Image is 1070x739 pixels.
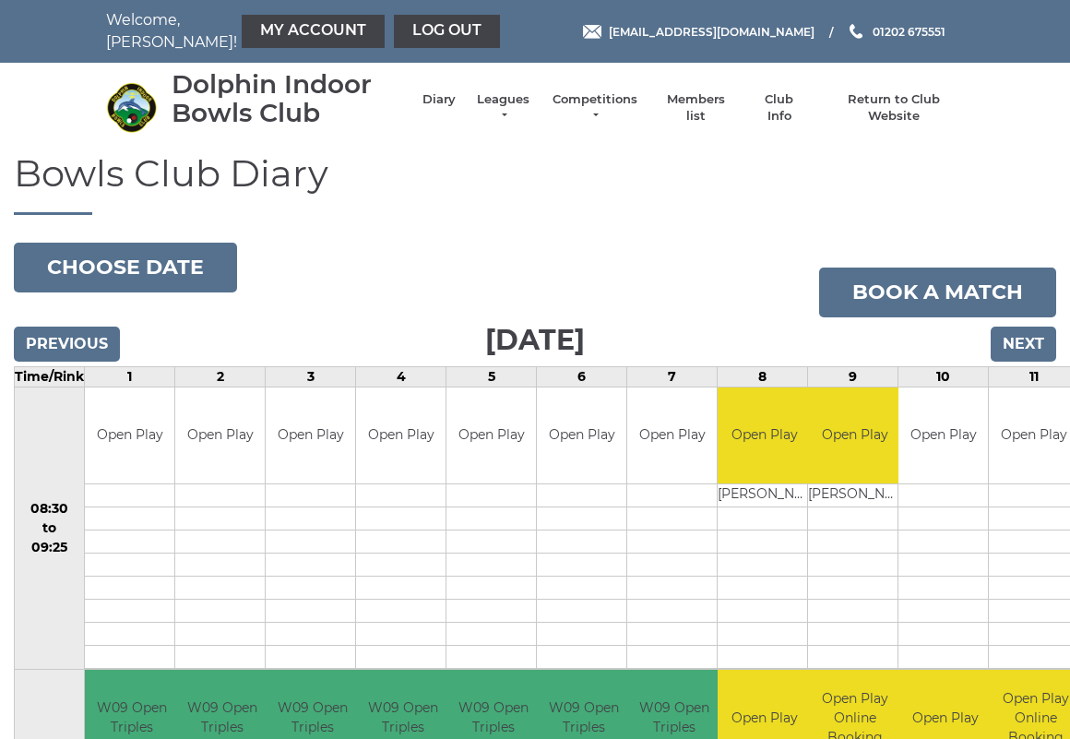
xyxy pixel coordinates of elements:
[15,366,85,387] td: Time/Rink
[583,25,601,39] img: Email
[394,15,500,48] a: Log out
[446,387,536,484] td: Open Play
[873,24,945,38] span: 01202 675551
[175,366,266,387] td: 2
[850,24,862,39] img: Phone us
[847,23,945,41] a: Phone us 01202 675551
[242,15,385,48] a: My Account
[172,70,404,127] div: Dolphin Indoor Bowls Club
[808,366,898,387] td: 9
[537,387,626,484] td: Open Play
[85,387,174,484] td: Open Play
[808,387,901,484] td: Open Play
[106,9,447,54] nav: Welcome, [PERSON_NAME]!
[825,91,964,125] a: Return to Club Website
[14,327,120,362] input: Previous
[15,387,85,670] td: 08:30 to 09:25
[446,366,537,387] td: 5
[266,387,355,484] td: Open Play
[627,366,718,387] td: 7
[551,91,639,125] a: Competitions
[718,387,811,484] td: Open Play
[14,243,237,292] button: Choose date
[266,366,356,387] td: 3
[474,91,532,125] a: Leagues
[991,327,1056,362] input: Next
[583,23,814,41] a: Email [EMAIL_ADDRESS][DOMAIN_NAME]
[537,366,627,387] td: 6
[609,24,814,38] span: [EMAIL_ADDRESS][DOMAIN_NAME]
[14,153,1056,215] h1: Bowls Club Diary
[718,366,808,387] td: 8
[657,91,733,125] a: Members list
[106,82,157,133] img: Dolphin Indoor Bowls Club
[808,484,901,507] td: [PERSON_NAME]
[753,91,806,125] a: Club Info
[85,366,175,387] td: 1
[627,387,717,484] td: Open Play
[356,366,446,387] td: 4
[175,387,265,484] td: Open Play
[898,366,989,387] td: 10
[718,484,811,507] td: [PERSON_NAME]
[898,387,988,484] td: Open Play
[422,91,456,108] a: Diary
[356,387,446,484] td: Open Play
[819,268,1056,317] a: Book a match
